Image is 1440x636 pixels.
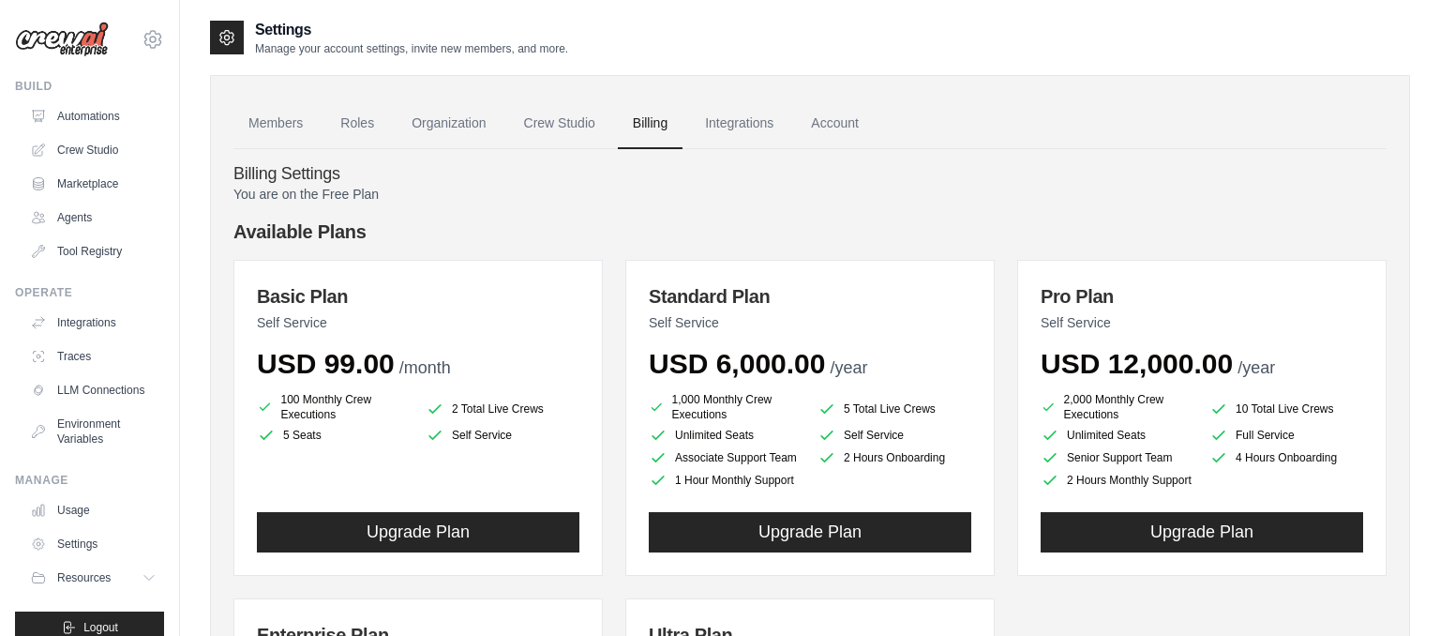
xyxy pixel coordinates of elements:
a: Integrations [690,98,788,149]
span: Logout [83,620,118,635]
li: 2 Hours Onboarding [817,448,971,467]
img: Logo [15,22,109,57]
li: Self Service [426,426,579,445]
a: Crew Studio [509,98,610,149]
a: Members [233,98,318,149]
h3: Pro Plan [1041,283,1363,310]
p: You are on the Free Plan [233,185,1387,204]
div: Build [15,79,164,94]
a: Roles [325,98,389,149]
div: Operate [15,285,164,300]
li: Full Service [1209,426,1363,445]
li: Unlimited Seats [1041,426,1194,445]
a: Marketplace [22,169,164,199]
h2: Settings [255,19,568,41]
span: USD 99.00 [257,348,395,379]
span: Resources [57,570,111,585]
a: Organization [397,98,501,149]
button: Upgrade Plan [1041,512,1363,553]
a: Account [796,98,874,149]
li: 2 Hours Monthly Support [1041,471,1194,490]
li: Associate Support Team [649,448,802,467]
a: Billing [618,98,682,149]
a: Usage [22,495,164,525]
p: Self Service [257,313,579,332]
span: /year [830,358,867,377]
a: Settings [22,529,164,559]
a: Automations [22,101,164,131]
li: 2 Total Live Crews [426,396,579,422]
div: Manage [15,473,164,488]
li: 100 Monthly Crew Executions [257,392,411,422]
h4: Billing Settings [233,164,1387,185]
a: Crew Studio [22,135,164,165]
li: Self Service [817,426,971,445]
li: 5 Total Live Crews [817,396,971,422]
p: Self Service [1041,313,1363,332]
h4: Available Plans [233,219,1387,245]
a: LLM Connections [22,375,164,405]
a: Environment Variables [22,409,164,454]
li: Senior Support Team [1041,448,1194,467]
h3: Standard Plan [649,283,971,310]
li: 10 Total Live Crews [1209,396,1363,422]
li: 1 Hour Monthly Support [649,471,802,490]
li: Unlimited Seats [649,426,802,445]
a: Agents [22,203,164,233]
span: /year [1237,358,1275,377]
li: 4 Hours Onboarding [1209,448,1363,467]
p: Manage your account settings, invite new members, and more. [255,41,568,56]
li: 5 Seats [257,426,411,445]
button: Upgrade Plan [649,512,971,553]
span: USD 12,000.00 [1041,348,1233,379]
a: Integrations [22,308,164,338]
li: 2,000 Monthly Crew Executions [1041,392,1194,422]
a: Traces [22,341,164,371]
span: /month [399,358,451,377]
p: Self Service [649,313,971,332]
button: Upgrade Plan [257,512,579,553]
a: Tool Registry [22,236,164,266]
button: Resources [22,563,164,593]
h3: Basic Plan [257,283,579,310]
span: USD 6,000.00 [649,348,825,379]
li: 1,000 Monthly Crew Executions [649,392,802,422]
